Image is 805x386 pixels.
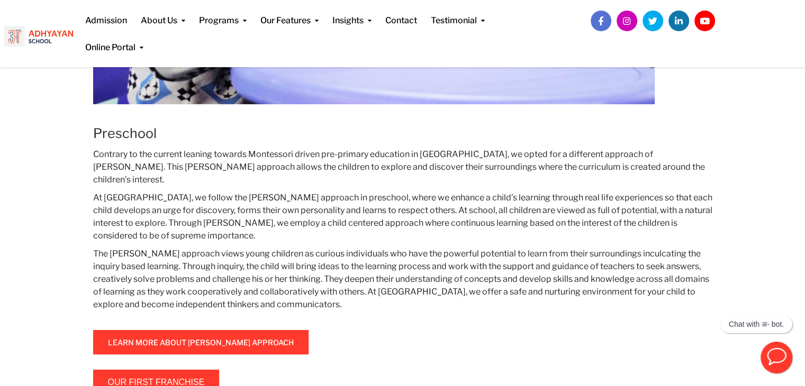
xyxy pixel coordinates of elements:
[93,191,712,242] p: At [GEOGRAPHIC_DATA], we follow the [PERSON_NAME] approach in preschool, where we enhance a child...
[93,330,309,354] a: Learn More About [PERSON_NAME] approach
[93,148,712,311] h6: Contrary to the current leaning towards Montessori driven pre-primary education in [GEOGRAPHIC_DA...
[108,379,205,386] span: Our first franchise
[85,27,143,54] a: Online Portal
[93,123,712,144] h4: Preschool
[93,247,712,311] p: The [PERSON_NAME] approach views young children as curious individuals who have the powerful pote...
[729,320,784,329] p: Chat with अ- bot.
